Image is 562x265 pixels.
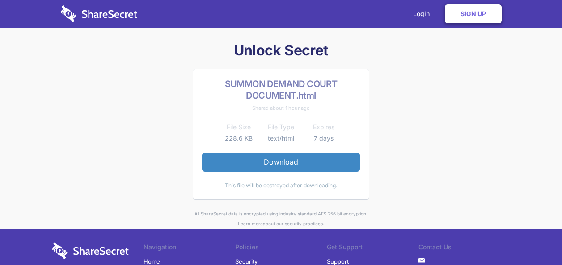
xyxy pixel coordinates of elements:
td: 7 days [302,133,345,144]
li: Policies [235,242,327,255]
div: This file will be destroyed after downloading. [202,181,360,190]
th: File Size [217,122,260,132]
td: 228.6 KB [217,133,260,144]
th: Expires [302,122,345,132]
li: Contact Us [418,242,510,255]
a: Learn more [238,221,263,226]
h1: Unlock Secret [52,41,510,60]
li: Get Support [327,242,418,255]
a: Sign Up [445,4,502,23]
img: logo-wordmark-white-trans-d4663122ce5f474addd5e946df7df03e33cb6a1c49d2221995e7729f52c070b2.svg [61,5,137,22]
li: Navigation [144,242,235,255]
a: Download [202,153,360,171]
th: File Type [260,122,302,132]
div: All ShareSecret data is encrypted using industry standard AES 256 bit encryption. about our secur... [52,209,510,229]
h2: SUMMON DEMAND COURT DOCUMENT.html [202,78,360,101]
div: Shared about 1 hour ago [202,103,360,113]
img: logo-wordmark-white-trans-d4663122ce5f474addd5e946df7df03e33cb6a1c49d2221995e7729f52c070b2.svg [52,242,129,259]
td: text/html [260,133,302,144]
